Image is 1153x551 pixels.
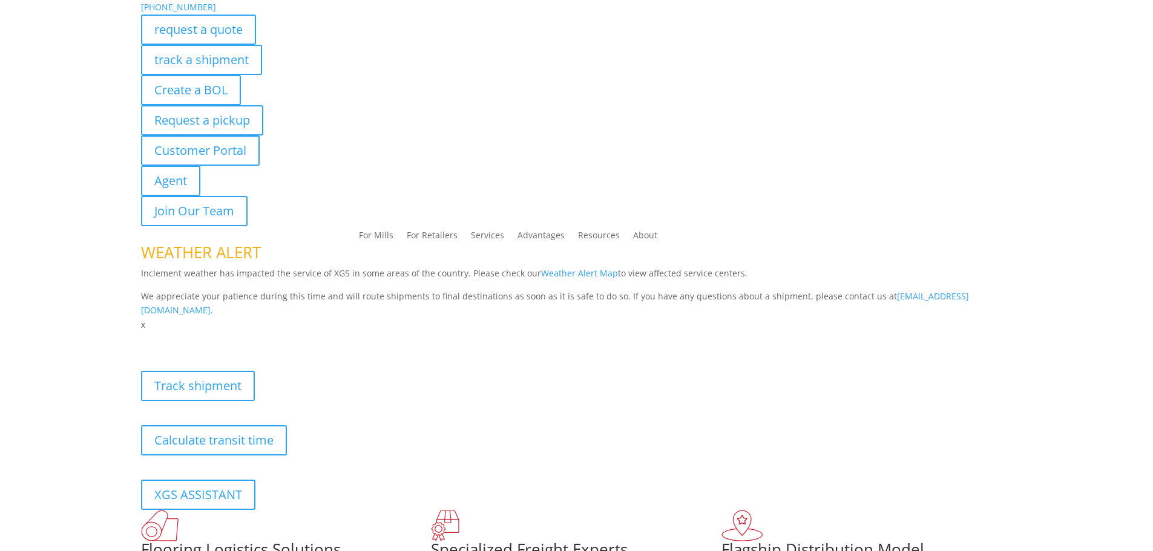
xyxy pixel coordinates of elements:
a: [PHONE_NUMBER] [141,1,216,13]
a: Track shipment [141,371,255,401]
b: Visibility, transparency, and control for your entire supply chain. [141,334,411,345]
img: xgs-icon-focused-on-flooring-red [431,510,459,541]
a: Weather Alert Map [541,267,618,279]
p: We appreciate your patience during this time and will route shipments to final destinations as so... [141,289,1013,318]
a: For Mills [359,231,393,244]
a: Customer Portal [141,135,260,166]
a: For Retailers [407,231,458,244]
span: WEATHER ALERT [141,241,261,263]
a: Calculate transit time [141,425,287,455]
p: Inclement weather has impacted the service of XGS in some areas of the country. Please check our ... [141,266,1013,289]
a: track a shipment [141,45,262,75]
a: About [633,231,657,244]
a: Create a BOL [141,75,241,105]
img: xgs-icon-flagship-distribution-model-red [721,510,763,541]
a: Request a pickup [141,105,263,135]
a: XGS ASSISTANT [141,480,255,510]
a: Advantages [517,231,565,244]
a: request a quote [141,15,256,45]
p: x [141,318,1013,332]
img: xgs-icon-total-supply-chain-intelligence-red [141,510,179,541]
a: Agent [141,166,200,196]
a: Join Our Team [141,196,248,226]
a: Services [471,231,504,244]
a: Resources [578,231,620,244]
